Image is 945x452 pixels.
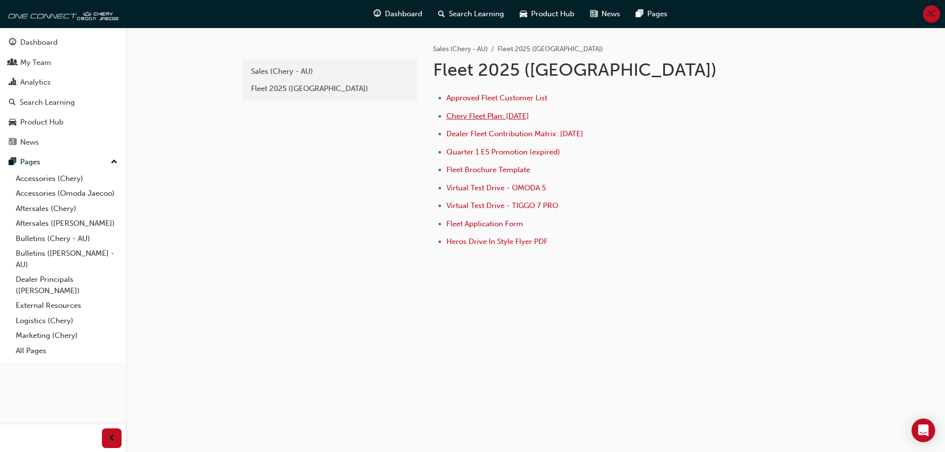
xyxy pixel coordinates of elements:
div: Fleet 2025 ([GEOGRAPHIC_DATA]) [251,83,409,94]
a: Fleet 2025 ([GEOGRAPHIC_DATA]) [246,80,413,97]
span: car-icon [9,118,16,127]
a: pages-iconPages [628,4,675,24]
span: people-icon [9,59,16,67]
a: Sales (Chery - AU) [433,45,488,53]
h1: Fleet 2025 ([GEOGRAPHIC_DATA]) [433,59,756,81]
a: Accessories (Omoda Jaecoo) [12,186,122,201]
a: guage-iconDashboard [366,4,430,24]
div: News [20,137,39,148]
div: Product Hub [20,117,63,128]
span: JC [927,8,936,20]
a: Marketing (Chery) [12,328,122,343]
a: Quarter 1 E5 Promotion (expired) [446,148,560,156]
button: JC [923,5,940,23]
a: My Team [4,54,122,72]
a: search-iconSearch Learning [430,4,512,24]
span: news-icon [9,138,16,147]
span: search-icon [9,98,16,107]
span: Dashboard [385,8,422,20]
span: news-icon [590,8,598,20]
a: Fleet Brochure Template [446,165,530,174]
a: Fleet Application Form [446,219,523,228]
div: Dashboard [20,37,58,48]
span: Product Hub [531,8,574,20]
a: External Resources [12,298,122,313]
span: guage-icon [9,38,16,47]
span: Pages [647,8,667,20]
a: Aftersales ([PERSON_NAME]) [12,216,122,231]
img: oneconnect [5,4,118,24]
span: chart-icon [9,78,16,87]
a: news-iconNews [582,4,628,24]
a: Search Learning [4,93,122,112]
a: Approved Fleet Customer List [446,93,547,102]
div: Pages [20,156,40,168]
a: Heros Drive In Style Flyer PDF [446,237,548,246]
a: Sales (Chery - AU) [246,63,413,80]
div: Open Intercom Messenger [912,419,935,442]
a: Virtual Test Drive - TIGGO 7 PRO [446,201,558,210]
a: Virtual Test Drive - OMODA 5 [446,183,546,192]
button: DashboardMy TeamAnalyticsSearch LearningProduct HubNews [4,31,122,153]
a: News [4,133,122,151]
span: Search Learning [449,8,504,20]
a: Dashboard [4,33,122,52]
a: All Pages [12,343,122,359]
a: Dealer Principals ([PERSON_NAME]) [12,272,122,298]
a: Analytics [4,73,122,91]
button: Pages [4,153,122,171]
div: Search Learning [20,97,75,108]
span: prev-icon [108,432,116,445]
a: Bulletins (Chery - AU) [12,231,122,246]
span: pages-icon [9,158,16,167]
div: Analytics [20,77,51,88]
a: Product Hub [4,113,122,131]
a: car-iconProduct Hub [512,4,582,24]
a: Logistics (Chery) [12,313,122,329]
span: car-icon [520,8,527,20]
div: Sales (Chery - AU) [251,66,409,77]
a: Aftersales (Chery) [12,201,122,216]
a: Accessories (Chery) [12,171,122,186]
a: Chery Fleet Plan: [DATE] [446,112,529,121]
span: up-icon [111,156,118,169]
a: Dealer Fleet Contribution Matrix: [DATE] [446,129,583,138]
span: pages-icon [636,8,643,20]
span: News [601,8,620,20]
span: guage-icon [374,8,381,20]
a: Bulletins ([PERSON_NAME] - AU) [12,246,122,272]
li: Fleet 2025 ([GEOGRAPHIC_DATA]) [498,44,603,55]
div: My Team [20,57,51,68]
span: search-icon [438,8,445,20]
